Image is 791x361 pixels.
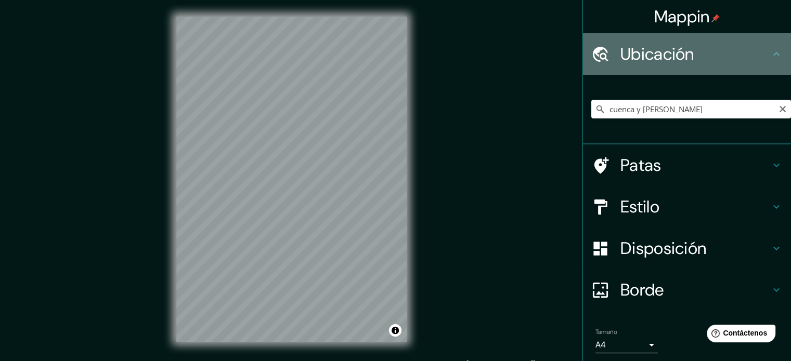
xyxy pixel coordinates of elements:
button: Claro [779,103,787,113]
div: Borde [583,269,791,311]
iframe: Lanzador de widgets de ayuda [698,320,780,350]
img: pin-icon.png [711,14,720,22]
div: Disposición [583,228,791,269]
input: Elige tu ciudad o zona [591,100,791,118]
button: Activar o desactivar atribución [389,324,401,337]
font: Tamaño [595,328,617,336]
font: Estilo [620,196,659,218]
font: Borde [620,279,664,301]
div: Ubicación [583,33,791,75]
div: Estilo [583,186,791,228]
div: A4 [595,337,658,353]
font: Patas [620,154,662,176]
font: Ubicación [620,43,694,65]
canvas: Mapa [176,17,407,342]
font: Disposición [620,237,706,259]
font: A4 [595,339,606,350]
font: Mappin [654,6,710,28]
div: Patas [583,144,791,186]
